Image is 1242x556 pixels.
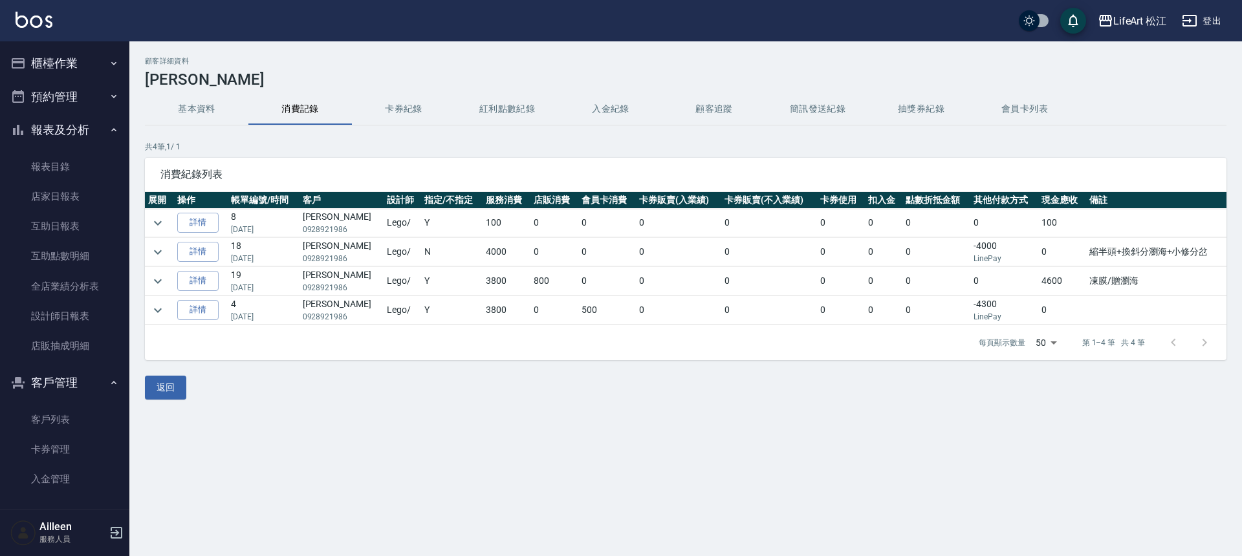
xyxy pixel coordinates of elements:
[817,238,865,266] td: 0
[228,209,300,237] td: 8
[5,113,124,147] button: 報表及分析
[421,209,483,237] td: Y
[483,296,530,325] td: 3800
[5,80,124,114] button: 預約管理
[231,253,296,264] p: [DATE]
[228,192,300,209] th: 帳單編號/時間
[530,238,578,266] td: 0
[483,267,530,295] td: 3800
[869,94,973,125] button: 抽獎券紀錄
[384,296,421,325] td: Lego /
[817,267,865,295] td: 0
[5,434,124,464] a: 卡券管理
[5,500,124,533] button: 商品管理
[39,533,105,545] p: 服務人員
[1177,9,1226,33] button: 登出
[177,271,219,291] a: 詳情
[145,141,1226,153] p: 共 4 筆, 1 / 1
[303,311,381,323] p: 0928921986
[970,267,1038,295] td: 0
[1038,296,1086,325] td: 0
[145,57,1226,65] h2: 顧客詳細資料
[177,242,219,262] a: 詳情
[16,12,52,28] img: Logo
[559,94,662,125] button: 入金紀錄
[5,241,124,271] a: 互助點數明細
[817,192,865,209] th: 卡券使用
[865,209,902,237] td: 0
[148,213,168,233] button: expand row
[300,209,384,237] td: [PERSON_NAME]
[817,209,865,237] td: 0
[174,192,228,209] th: 操作
[817,296,865,325] td: 0
[228,296,300,325] td: 4
[530,209,578,237] td: 0
[1060,8,1086,34] button: save
[5,301,124,331] a: 設計師日報表
[1030,325,1062,360] div: 50
[865,238,902,266] td: 0
[902,267,970,295] td: 0
[970,192,1038,209] th: 其他付款方式
[248,94,352,125] button: 消費記錄
[160,168,1211,181] span: 消費紀錄列表
[145,192,174,209] th: 展開
[636,238,721,266] td: 0
[421,267,483,295] td: Y
[721,267,817,295] td: 0
[578,296,636,325] td: 500
[865,192,902,209] th: 扣入金
[39,520,105,533] h5: Ailleen
[148,242,168,262] button: expand row
[352,94,455,125] button: 卡券紀錄
[974,253,1035,264] p: LinePay
[530,192,578,209] th: 店販消費
[421,296,483,325] td: Y
[148,272,168,291] button: expand row
[483,238,530,266] td: 4000
[1093,8,1172,34] button: LifeArt 松江
[636,209,721,237] td: 0
[721,238,817,266] td: 0
[303,282,381,294] p: 0928921986
[636,192,721,209] th: 卡券販賣(入業績)
[578,192,636,209] th: 會員卡消費
[300,192,384,209] th: 客戶
[483,209,530,237] td: 100
[721,192,817,209] th: 卡券販賣(不入業績)
[455,94,559,125] button: 紅利點數紀錄
[970,209,1038,237] td: 0
[231,311,296,323] p: [DATE]
[145,94,248,125] button: 基本資料
[970,238,1038,266] td: -4000
[530,267,578,295] td: 800
[231,224,296,235] p: [DATE]
[1086,267,1226,295] td: 凍膜/贈瀏海
[5,211,124,241] a: 互助日報表
[1038,209,1086,237] td: 100
[979,337,1025,348] p: 每頁顯示數量
[228,238,300,266] td: 18
[300,267,384,295] td: [PERSON_NAME]
[483,192,530,209] th: 服務消費
[1038,267,1086,295] td: 4600
[1082,337,1145,348] p: 第 1–4 筆 共 4 筆
[1086,238,1226,266] td: 縮半頭+換斜分瀏海+小修分岔
[5,464,124,494] a: 入金管理
[1086,192,1226,209] th: 備註
[384,209,421,237] td: Lego /
[1038,238,1086,266] td: 0
[303,224,381,235] p: 0928921986
[902,238,970,266] td: 0
[231,282,296,294] p: [DATE]
[421,238,483,266] td: N
[721,209,817,237] td: 0
[384,192,421,209] th: 設計師
[1113,13,1167,29] div: LifeArt 松江
[145,70,1226,89] h3: [PERSON_NAME]
[578,209,636,237] td: 0
[578,238,636,266] td: 0
[902,296,970,325] td: 0
[636,267,721,295] td: 0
